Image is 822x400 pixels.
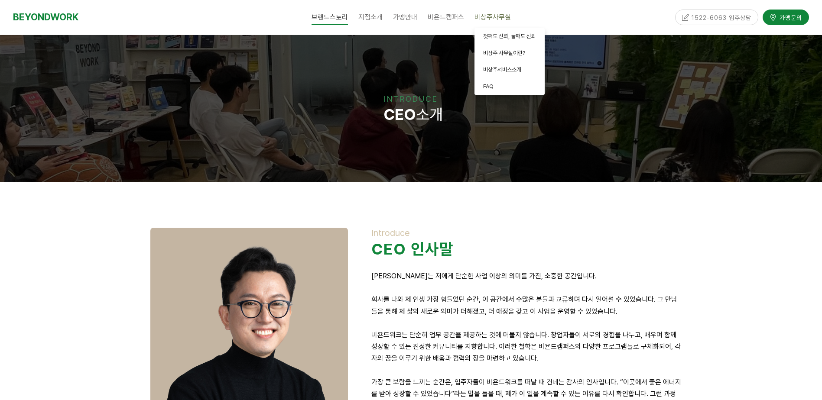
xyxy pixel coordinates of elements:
span: 비욘드캠퍼스 [428,13,464,21]
a: 브랜드스토리 [306,6,353,28]
a: 비상주사무실 [469,6,516,28]
span: Introduce [371,228,410,238]
span: 소개 [380,105,443,124]
span: 비상주 사무실이란? [483,50,525,56]
a: 비상주서비스소개 [474,61,545,78]
strong: CEO 인사말 [371,240,454,258]
span: 비상주사무실 [474,13,511,21]
a: 첫째도 신뢰, 둘째도 신뢰 [474,28,545,45]
a: 가맹문의 [763,9,809,24]
a: 비상주 사무실이란? [474,45,545,62]
strong: CEO [383,105,416,124]
span: 지점소개 [358,13,383,21]
span: 브랜드스토리 [312,9,348,25]
p: 회사를 나와 제 인생 가장 힘들었던 순간, 이 공간에서 수많은 분들과 교류하며 다시 일어설 수 있었습니다. 그 만남들을 통해 제 삶의 새로운 의미가 더해졌고, 더 애정을 갖고... [371,294,682,317]
span: FAQ [483,83,494,90]
p: [PERSON_NAME]는 저에게 단순한 사업 이상의 의미를 가진, 소중한 공간입니다. [371,270,682,282]
span: 가맹문의 [777,13,802,21]
a: BEYONDWORK [13,9,78,25]
a: 가맹안내 [388,6,422,28]
a: FAQ [474,78,545,95]
span: 가맹안내 [393,13,417,21]
span: INTRODUCE [384,94,438,103]
p: 비욘드워크는 단순히 업무 공간을 제공하는 것에 머물지 않습니다. 창업자들이 서로의 경험을 나누고, 배우며 함께 성장할 수 있는 진정한 커뮤니티를 지향합니다. 이러한 철학은 비... [371,329,682,365]
span: 비상주서비스소개 [483,66,521,73]
span: 첫째도 신뢰, 둘째도 신뢰 [483,33,536,39]
a: 비욘드캠퍼스 [422,6,469,28]
a: 지점소개 [353,6,388,28]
